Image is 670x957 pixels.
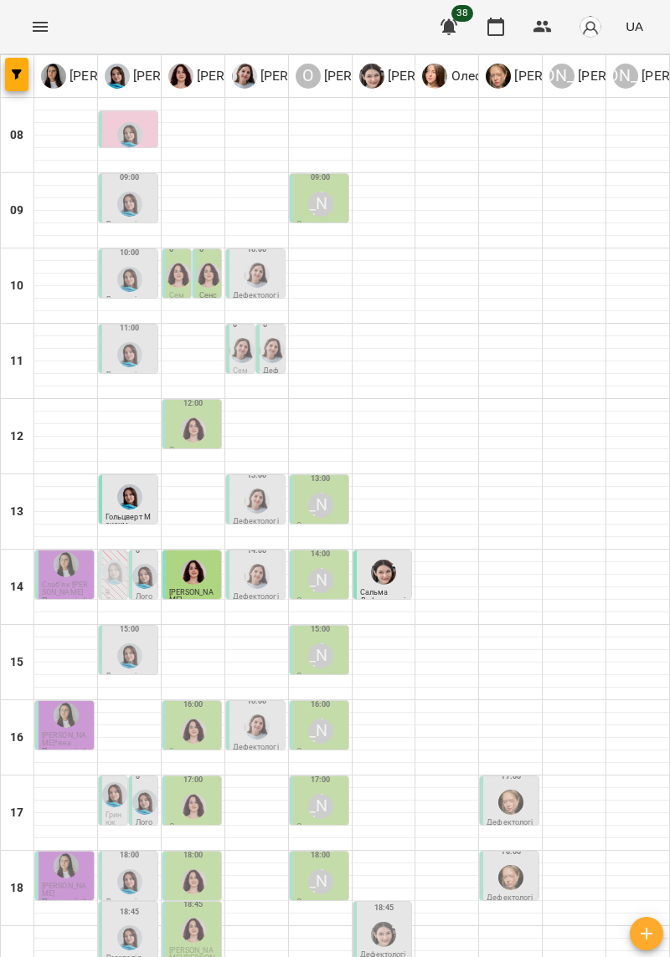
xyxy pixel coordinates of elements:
img: Софія Цюпер [371,560,396,585]
div: Олександр Шикін [308,719,333,744]
label: 18:00 [183,849,204,861]
a: С [PERSON_NAME] [359,64,489,89]
p: Дефектологія [487,819,535,834]
button: Menu [20,7,60,47]
img: Тетяна Хомин [117,643,142,668]
h6: 08 [10,126,23,145]
div: Ірина Керівник [54,703,79,728]
img: Ольга Крикун [166,263,191,288]
span: Товпига [169,747,198,755]
div: О [296,64,321,89]
div: Софія Цюпер [371,922,396,947]
img: Ольга Крикун [181,417,206,443]
img: О [422,64,447,89]
p: Сенсорна [296,597,332,605]
p: Логопедія [106,673,142,680]
h6: 13 [10,503,23,521]
p: Сенсорика [199,292,218,315]
a: О Олеся Безтільна [422,64,555,89]
div: Олеся Безтільна [422,64,555,89]
img: Д [232,64,257,89]
div: Ірина Керівник [54,853,79,878]
img: Ольга Крикун [181,869,206,894]
div: Дарія Тріпадуш [232,64,362,89]
div: Тетяна Хомин [117,342,142,367]
div: Дарія Тріпадуш [229,338,255,363]
h6: 14 [10,578,23,596]
p: [PERSON_NAME] [66,66,171,86]
p: [PERSON_NAME] [130,66,234,86]
a: О [PERSON_NAME] [168,64,298,89]
p: Логопедія [136,593,154,616]
label: 16:00 [183,699,204,710]
div: Софія Цюпер [359,64,489,89]
img: Тетяна Хомин [117,869,142,894]
img: Тетяна Хомин [117,267,142,292]
label: 15:00 [311,623,331,635]
label: 14:00 [311,548,331,560]
p: Дефектологія [233,744,281,759]
p: Психологія ( корекція поведінки) [42,898,90,921]
a: Д [PERSON_NAME] [232,64,362,89]
div: Анна Прокопенко [498,790,523,815]
label: 17:00 [183,774,204,786]
img: О [168,64,193,89]
div: Тетяна Хомин [132,564,157,589]
img: Тетяна Хомин [117,484,142,509]
div: Ірина Керівник [41,64,171,89]
h6: 10 [10,277,23,295]
img: avatar_s.png [579,15,602,38]
img: Ольга Крикун [181,794,206,819]
img: Т [105,64,130,89]
div: Ольга Крикун [168,64,298,89]
span: [PERSON_NAME]*яна [42,731,86,747]
div: Олександр Шикін [308,493,333,518]
p: Сенсорика [169,447,209,454]
p: [PERSON_NAME] [193,66,298,86]
label: 17:00 [501,770,521,782]
button: Створити урок [630,917,663,950]
img: Ольга Крикун [196,263,221,288]
p: [PERSON_NAME] [384,66,489,86]
img: Тетяна Хомин [102,560,127,585]
div: Дарія Тріпадуш [245,714,270,739]
div: Тетяна Хомин [132,790,157,815]
span: [PERSON_NAME] [169,588,214,604]
label: 18:45 [183,898,204,910]
img: Ольга Крикун [181,719,206,744]
p: Дефектологія [360,597,409,612]
p: Сенсорна [296,823,332,831]
p: Дефектологія [263,367,281,390]
button: UA [619,11,650,42]
label: 11:00 [120,322,140,334]
label: 16:00 [311,699,331,710]
p: Логопедія [106,371,142,379]
label: 12:00 [183,397,204,409]
p: Логопедія [106,597,124,620]
img: Тетяна Хомин [117,925,142,950]
div: Анна Прокопенко [486,64,616,89]
p: Дефектологія [233,292,281,307]
span: Сальма [360,588,389,596]
label: 16:00 [247,695,267,707]
img: Ольга Крикун [181,918,206,943]
div: Ірина Керівник [54,552,79,577]
img: Дарія Тріпадуш [245,263,270,288]
p: Сенсорна [296,673,332,680]
p: Сенсорна [296,221,332,228]
label: 18:45 [120,906,140,918]
img: Тетяна Хомин [102,782,127,807]
img: Дарія Тріпадуш [245,564,270,589]
p: Дефектологія [233,518,281,533]
img: Ольга Крикун [181,560,206,585]
div: Олександр Шикін [308,568,333,593]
